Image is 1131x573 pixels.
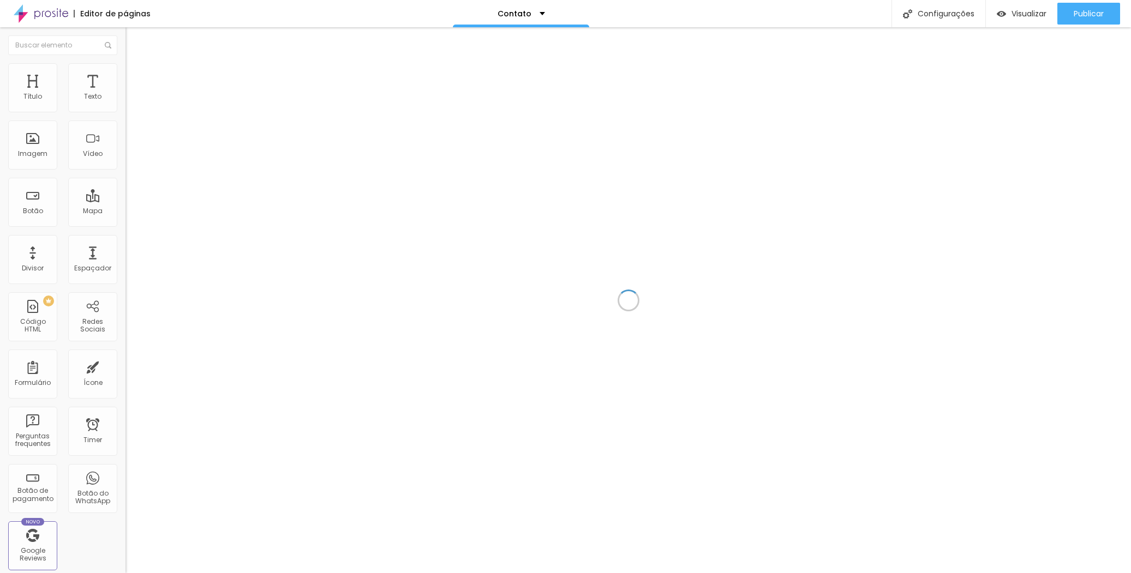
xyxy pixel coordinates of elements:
div: Imagem [18,150,47,158]
div: Novo [21,518,45,526]
img: Icone [903,9,912,19]
div: Título [23,93,42,100]
img: Icone [105,42,111,49]
div: Mapa [83,207,103,215]
div: Código HTML [11,318,54,334]
div: Botão [23,207,43,215]
input: Buscar elemento [8,35,117,55]
img: view-1.svg [997,9,1006,19]
div: Espaçador [74,264,111,272]
div: Botão de pagamento [11,487,54,503]
button: Publicar [1057,3,1120,25]
div: Texto [84,93,101,100]
div: Redes Sociais [71,318,114,334]
div: Ícone [83,379,103,387]
div: Timer [83,436,102,444]
span: Publicar [1074,9,1104,18]
div: Divisor [22,264,44,272]
div: Vídeo [83,150,103,158]
div: Botão do WhatsApp [71,490,114,505]
div: Perguntas frequentes [11,432,54,448]
button: Visualizar [986,3,1057,25]
p: Contato [498,10,531,17]
span: Visualizar [1012,9,1046,18]
div: Editor de páginas [74,10,151,17]
div: Google Reviews [11,547,54,563]
div: Formulário [15,379,51,387]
